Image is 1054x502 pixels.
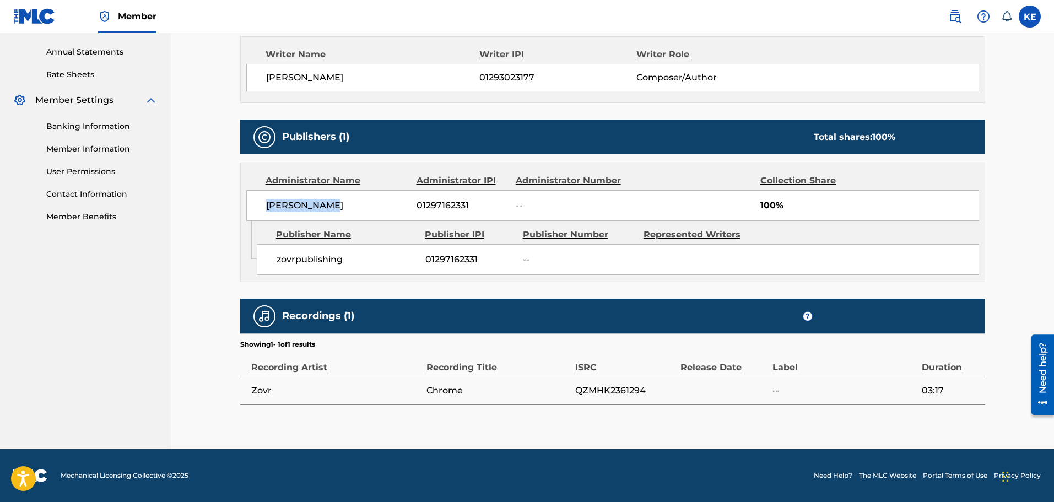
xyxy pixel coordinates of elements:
[266,174,408,187] div: Administrator Name
[523,253,635,266] span: --
[523,228,635,241] div: Publisher Number
[1001,11,1012,22] div: Notifications
[425,253,515,266] span: 01297162331
[266,48,480,61] div: Writer Name
[426,349,570,374] div: Recording Title
[251,349,421,374] div: Recording Artist
[516,174,630,187] div: Administrator Number
[680,349,767,374] div: Release Date
[1019,6,1041,28] div: User Menu
[425,228,515,241] div: Publisher IPI
[760,174,867,187] div: Collection Share
[923,471,987,481] a: Portal Terms of Use
[575,349,675,374] div: ISRC
[13,469,47,482] img: logo
[282,310,354,322] h5: Recordings (1)
[944,6,966,28] a: Public Search
[251,384,421,397] span: Zovr
[276,228,417,241] div: Publisher Name
[760,199,979,212] span: 100%
[1002,460,1009,493] div: Drag
[258,310,271,323] img: Recordings
[258,131,271,144] img: Publishers
[118,10,156,23] span: Member
[636,71,779,84] span: Composer/Author
[46,46,158,58] a: Annual Statements
[772,349,916,374] div: Label
[636,48,779,61] div: Writer Role
[479,48,636,61] div: Writer IPI
[98,10,111,23] img: Top Rightsholder
[479,71,636,84] span: 01293023177
[814,471,852,481] a: Need Help?
[61,471,188,481] span: Mechanical Licensing Collective © 2025
[1023,330,1054,419] iframe: Resource Center
[46,211,158,223] a: Member Benefits
[922,349,980,374] div: Duration
[859,471,916,481] a: The MLC Website
[282,131,349,143] h5: Publishers (1)
[46,166,158,177] a: User Permissions
[872,132,895,142] span: 100 %
[417,174,507,187] div: Administrator IPI
[46,143,158,155] a: Member Information
[144,94,158,107] img: expand
[417,199,507,212] span: 01297162331
[575,384,675,397] span: QZMHK2361294
[266,199,409,212] span: [PERSON_NAME]
[277,253,417,266] span: zovrpublishing
[803,312,812,321] span: ?
[922,384,980,397] span: 03:17
[814,131,895,144] div: Total shares:
[977,10,990,23] img: help
[266,71,480,84] span: [PERSON_NAME]
[35,94,113,107] span: Member Settings
[46,188,158,200] a: Contact Information
[13,8,56,24] img: MLC Logo
[46,69,158,80] a: Rate Sheets
[46,121,158,132] a: Banking Information
[999,449,1054,502] iframe: Chat Widget
[426,384,570,397] span: Chrome
[772,384,916,397] span: --
[948,10,961,23] img: search
[516,199,630,212] span: --
[644,228,756,241] div: Represented Writers
[994,471,1041,481] a: Privacy Policy
[240,339,315,349] p: Showing 1 - 1 of 1 results
[972,6,994,28] div: Help
[13,94,26,107] img: Member Settings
